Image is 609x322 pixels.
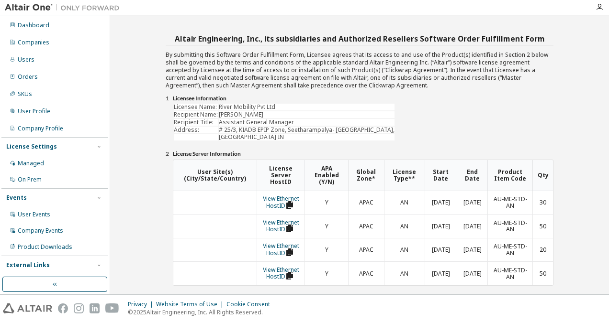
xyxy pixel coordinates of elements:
[18,160,44,167] div: Managed
[532,214,553,238] td: 50
[219,111,395,118] td: [PERSON_NAME]
[219,134,395,140] td: [GEOGRAPHIC_DATA] IN
[384,191,425,215] td: AN
[384,261,425,285] td: AN
[5,3,124,12] img: Altair One
[425,238,457,262] td: [DATE]
[304,160,348,191] th: APA Enabled (Y/N)
[173,95,553,103] li: Licensee Information
[487,160,532,191] th: Product Item Code
[384,214,425,238] td: AN
[532,160,553,191] th: Qty
[425,261,457,285] td: [DATE]
[348,238,384,262] td: APAC
[18,227,63,235] div: Company Events
[174,119,218,126] td: Recipient Title:
[457,160,487,191] th: End Date
[532,238,553,262] td: 20
[532,261,553,285] td: 50
[425,191,457,215] td: [DATE]
[263,194,299,210] a: View Ethernet HostID
[219,104,395,110] td: River Mobility Pvt Ltd
[18,125,63,132] div: Company Profile
[6,261,50,269] div: External Links
[6,194,27,202] div: Events
[348,191,384,215] td: APAC
[58,303,68,313] img: facebook.svg
[18,56,34,64] div: Users
[263,266,299,281] a: View Ethernet HostID
[487,261,532,285] td: AU-ME-STD-AN
[3,303,52,313] img: altair_logo.svg
[156,301,226,308] div: Website Terms of Use
[457,238,487,262] td: [DATE]
[304,261,348,285] td: Y
[257,160,304,191] th: License Server HostID
[18,39,49,46] div: Companies
[166,32,553,45] h3: Altair Engineering, Inc., its subsidiaries and Authorized Resellers Software Order Fulfillment Form
[174,104,218,110] td: Licensee Name:
[532,191,553,215] td: 30
[18,243,72,251] div: Product Downloads
[348,261,384,285] td: APAC
[18,176,42,183] div: On Prem
[173,160,553,304] div: *Global Zones: =[GEOGRAPHIC_DATA], =[GEOGRAPHIC_DATA], =Asia/[GEOGRAPHIC_DATA] **License Types: -...
[487,238,532,262] td: AU-ME-STD-AN
[384,160,425,191] th: License Type**
[457,261,487,285] td: [DATE]
[74,303,84,313] img: instagram.svg
[263,218,299,234] a: View Ethernet HostID
[18,211,50,218] div: User Events
[18,107,50,115] div: User Profile
[304,214,348,238] td: Y
[348,214,384,238] td: APAC
[457,214,487,238] td: [DATE]
[263,242,299,257] a: View Ethernet HostID
[174,127,218,133] td: Address:
[219,127,395,133] td: # 25/3, KIADB EPIP Zone, Seetharampalya- [GEOGRAPHIC_DATA],
[304,238,348,262] td: Y
[457,191,487,215] td: [DATE]
[425,160,457,191] th: Start Date
[487,214,532,238] td: AU-ME-STD-AN
[174,111,218,118] td: Recipient Name:
[18,90,32,98] div: SKUs
[226,301,276,308] div: Cookie Consent
[18,73,38,81] div: Orders
[18,21,49,29] div: Dashboard
[90,303,100,313] img: linkedin.svg
[173,160,257,191] th: User Site(s) (City/State/Country)
[384,238,425,262] td: AN
[425,214,457,238] td: [DATE]
[173,150,553,158] li: License Server Information
[304,191,348,215] td: Y
[105,303,119,313] img: youtube.svg
[6,143,57,150] div: License Settings
[487,191,532,215] td: AU-ME-STD-AN
[219,119,395,126] td: Assistant General Manager
[348,160,384,191] th: Global Zone*
[128,301,156,308] div: Privacy
[128,308,276,316] p: © 2025 Altair Engineering, Inc. All Rights Reserved.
